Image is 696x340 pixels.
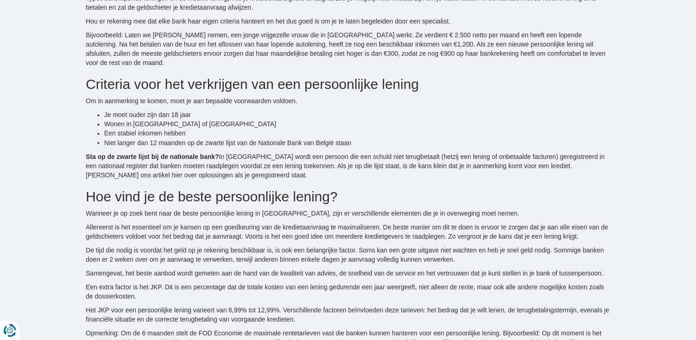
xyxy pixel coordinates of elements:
p: Bijvoorbeeld: Laten we [PERSON_NAME] nemen, een jonge vrijgezelle vrouw die in [GEOGRAPHIC_DATA] ... [86,30,610,67]
p: Allereerst is het essentieel om je kansen op een goedkeuring van de kredietaanvraag te maximalise... [86,222,610,240]
p: Wanneer je op zoek bent naar de beste persoonlijke lening in [GEOGRAPHIC_DATA], zijn er verschill... [86,208,610,217]
li: Je moet ouder zijn dan 18 jaar [104,110,610,119]
p: Om in aanmerking te komen, moet je aan bepaalde voorwaarden voldoen. [86,96,610,106]
h2: Hoe vind je de beste persoonlijke lening? [86,188,610,204]
li: Wonen in [GEOGRAPHIC_DATA] of [GEOGRAPHIC_DATA] [104,119,610,129]
p: Het JKP voor een persoonlijke lening varieert van 6,99% tot 12,99%. Verschillende factoren beïnvl... [86,305,610,323]
h2: Criteria voor het verkrijgen van een persoonlijke lening [86,76,610,92]
p: Een extra factor is het JKP. Dit is een percentage dat de totale kosten van een lening gedurende ... [86,282,610,300]
p: Samengevat, het beste aanbod wordt gemeten aan de hand van de kwaliteit van advies, de snelheid v... [86,268,610,277]
p: Hou er rekening mee dat elke bank haar eigen criteria hanteert en het dus goed is om je te laten ... [86,17,610,26]
p: De tijd die nodig is voordat het geld op je rekening beschikbaar is, is ook een belangrijke facto... [86,245,610,264]
li: Niet langer dan 12 maanden op de zwarte lijst van de Nationale Bank van België staan [104,138,610,147]
li: Een stabiel inkomen hebben [104,129,610,138]
p: In [GEOGRAPHIC_DATA] wordt een persoon die een schuld niet terugbetaalt (hetzij een lening of onb... [86,152,610,179]
strong: Sta op de zwarte lijst bij de nationale bank? [86,152,219,160]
